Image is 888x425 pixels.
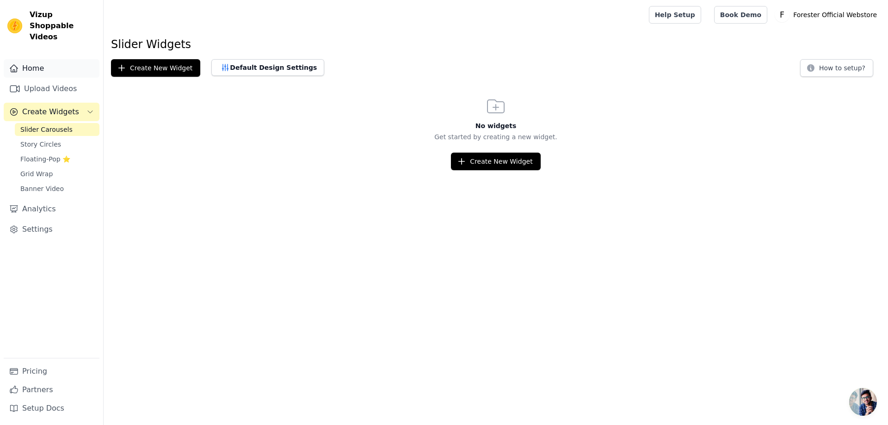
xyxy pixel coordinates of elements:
p: Get started by creating a new widget. [104,132,888,142]
span: Slider Carousels [20,125,73,134]
a: Banner Video [15,182,99,195]
a: Settings [4,220,99,239]
a: How to setup? [800,66,873,74]
button: How to setup? [800,59,873,77]
a: Slider Carousels [15,123,99,136]
a: Book Demo [714,6,767,24]
a: Grid Wrap [15,167,99,180]
button: F Forester Official Webstore [775,6,881,23]
img: Vizup [7,18,22,33]
a: Story Circles [15,138,99,151]
button: Create Widgets [4,103,99,121]
span: Banner Video [20,184,64,193]
a: Floating-Pop ⭐ [15,153,99,166]
a: Partners [4,381,99,399]
a: Home [4,59,99,78]
span: Floating-Pop ⭐ [20,154,70,164]
span: Vizup Shoppable Videos [30,9,96,43]
a: Upload Videos [4,80,99,98]
a: Obrolan terbuka [849,388,877,416]
a: Setup Docs [4,399,99,418]
a: Help Setup [649,6,701,24]
a: Pricing [4,362,99,381]
button: Create New Widget [451,153,540,170]
span: Create Widgets [22,106,79,117]
span: Story Circles [20,140,61,149]
span: Grid Wrap [20,169,53,179]
button: Create New Widget [111,59,200,77]
h3: No widgets [104,121,888,130]
h1: Slider Widgets [111,37,881,52]
text: F [780,10,784,19]
a: Analytics [4,200,99,218]
p: Forester Official Webstore [789,6,881,23]
button: Default Design Settings [211,59,324,76]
